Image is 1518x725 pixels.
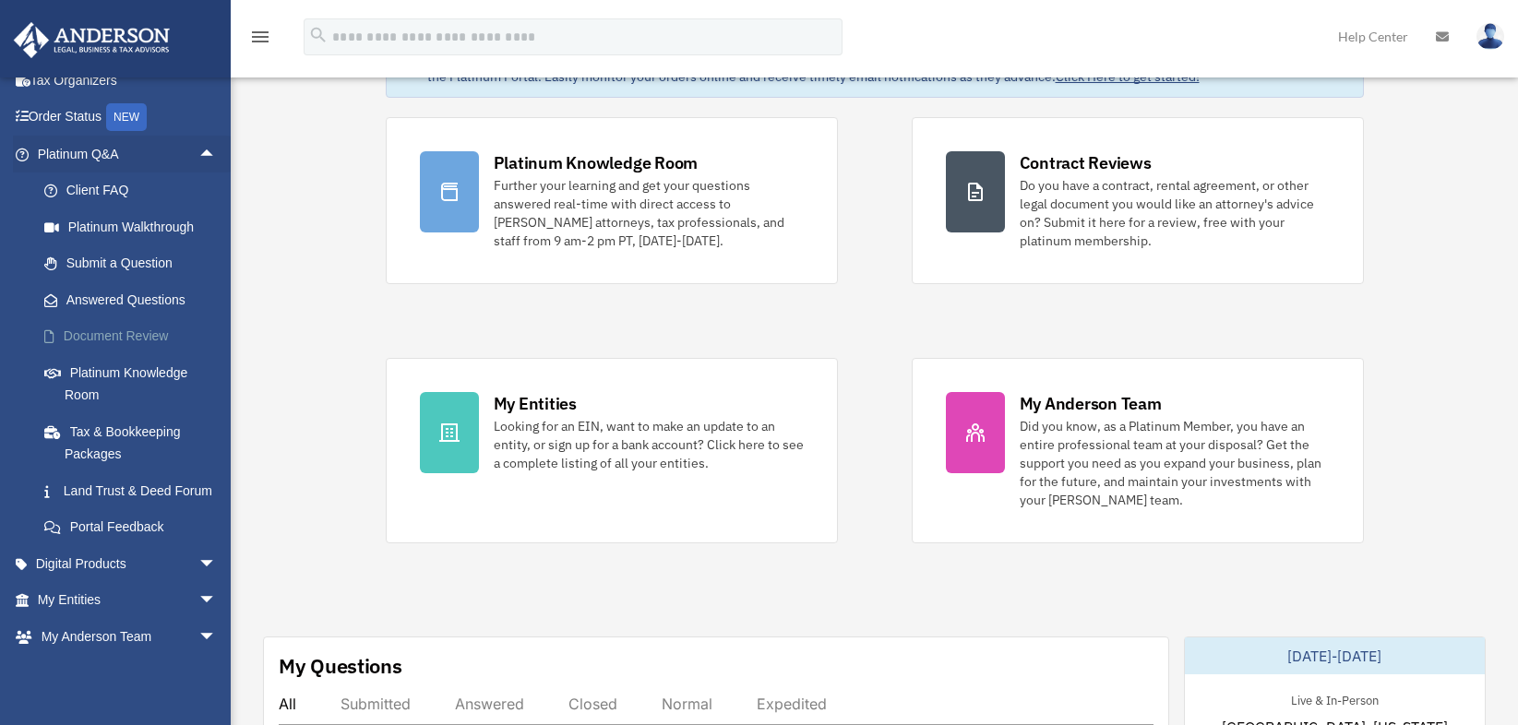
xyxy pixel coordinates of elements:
[26,281,245,318] a: Answered Questions
[386,117,838,284] a: Platinum Knowledge Room Further your learning and get your questions answered real-time with dire...
[13,62,245,99] a: Tax Organizers
[494,176,804,250] div: Further your learning and get your questions answered real-time with direct access to [PERSON_NAM...
[198,655,235,693] span: arrow_drop_down
[912,358,1364,543] a: My Anderson Team Did you know, as a Platinum Member, you have an entire professional team at your...
[26,413,245,472] a: Tax & Bookkeeping Packages
[662,695,712,713] div: Normal
[1476,23,1504,50] img: User Pic
[26,472,245,509] a: Land Trust & Deed Forum
[26,318,245,355] a: Document Review
[386,358,838,543] a: My Entities Looking for an EIN, want to make an update to an entity, or sign up for a bank accoun...
[26,172,245,209] a: Client FAQ
[26,354,245,413] a: Platinum Knowledge Room
[341,695,411,713] div: Submitted
[279,652,402,680] div: My Questions
[249,32,271,48] a: menu
[13,99,245,137] a: Order StatusNEW
[13,618,245,655] a: My Anderson Teamarrow_drop_down
[494,392,577,415] div: My Entities
[13,582,245,619] a: My Entitiesarrow_drop_down
[13,655,245,692] a: My Documentsarrow_drop_down
[1020,176,1330,250] div: Do you have a contract, rental agreement, or other legal document you would like an attorney's ad...
[455,695,524,713] div: Answered
[13,545,245,582] a: Digital Productsarrow_drop_down
[1020,417,1330,509] div: Did you know, as a Platinum Member, you have an entire professional team at your disposal? Get th...
[757,695,827,713] div: Expedited
[308,25,329,45] i: search
[1020,392,1162,415] div: My Anderson Team
[198,136,235,173] span: arrow_drop_up
[1020,151,1152,174] div: Contract Reviews
[26,208,245,245] a: Platinum Walkthrough
[106,103,147,131] div: NEW
[26,245,245,282] a: Submit a Question
[198,618,235,656] span: arrow_drop_down
[494,151,699,174] div: Platinum Knowledge Room
[494,417,804,472] div: Looking for an EIN, want to make an update to an entity, or sign up for a bank account? Click her...
[8,22,175,58] img: Anderson Advisors Platinum Portal
[198,545,235,583] span: arrow_drop_down
[198,582,235,620] span: arrow_drop_down
[26,509,245,546] a: Portal Feedback
[1185,637,1485,674] div: [DATE]-[DATE]
[912,117,1364,284] a: Contract Reviews Do you have a contract, rental agreement, or other legal document you would like...
[279,695,296,713] div: All
[13,136,245,172] a: Platinum Q&Aarrow_drop_up
[568,695,617,713] div: Closed
[249,26,271,48] i: menu
[1276,689,1393,708] div: Live & In-Person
